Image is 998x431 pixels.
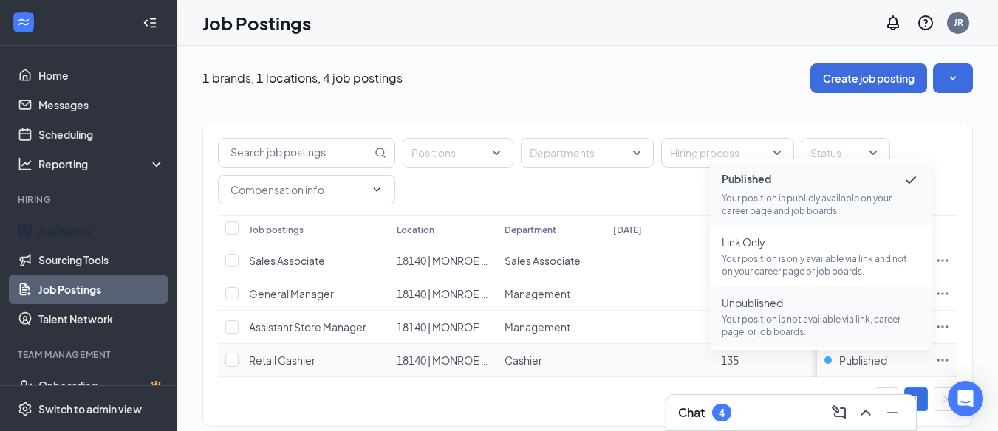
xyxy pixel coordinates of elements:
[389,344,497,377] td: 18140 | MONROE ACE HARDWARE
[722,295,920,310] span: Unpublished
[18,348,162,361] div: Team Management
[946,71,960,86] svg: SmallChevronDown
[497,311,605,344] td: Management
[18,401,33,416] svg: Settings
[839,353,887,368] span: Published
[497,244,605,277] td: Sales Associate
[505,287,570,300] span: Management
[721,354,739,367] span: 135
[941,395,950,404] span: right
[722,252,920,277] p: Your position is only available via link and not on your career page or job boards.
[397,224,434,236] div: Location
[934,387,957,411] li: Next Page
[497,344,605,377] td: Cashier
[904,387,928,411] li: 1
[397,354,561,367] span: 18140 | MONROE ACE HARDWARE
[948,381,983,416] div: Open Intercom Messenger
[810,63,927,93] button: Create job posting
[38,304,165,334] a: Talent Network
[883,404,901,421] svg: Minimize
[830,404,848,421] svg: ComposeMessage
[606,215,714,244] th: [DATE]
[18,156,33,171] svg: Analysis
[935,353,950,368] svg: Ellipses
[38,215,165,245] a: Applicants
[497,277,605,311] td: Management
[249,354,315,367] span: Retail Cashier
[202,70,403,86] p: 1 brands, 1 locations, 4 job postings
[389,277,497,311] td: 18140 | MONROE ACE HARDWARE
[38,61,165,90] a: Home
[935,286,950,301] svg: Ellipses
[38,245,165,275] a: Sourcing Tools
[505,254,581,267] span: Sales Associate
[202,10,311,35] h1: Job Postings
[143,15,157,30] svg: Collapse
[397,254,561,267] span: 18140 | MONROE ACE HARDWARE
[917,14,934,32] svg: QuestionInfo
[249,287,334,300] span: General Manager
[505,354,542,367] span: Cashier
[875,387,898,411] li: Previous Page
[375,147,386,159] svg: MagnifyingGlass
[397,320,561,334] span: 18140 | MONROE ACE HARDWARE
[884,14,902,32] svg: Notifications
[857,404,875,421] svg: ChevronUp
[389,244,497,277] td: 18140 | MONROE ACE HARDWARE
[505,320,570,334] span: Management
[38,401,142,416] div: Switch to admin view
[18,193,162,206] div: Hiring
[219,139,372,167] input: Search job postings
[389,311,497,344] td: 18140 | MONROE ACE HARDWARE
[854,401,878,424] button: ChevronUp
[935,320,950,334] svg: Ellipses
[875,387,898,411] button: left
[38,156,165,171] div: Reporting
[371,184,383,196] svg: ChevronDown
[249,254,325,267] span: Sales Associate
[38,120,165,149] a: Scheduling
[935,253,950,268] svg: Ellipses
[722,171,920,189] span: Published
[249,320,366,334] span: Assistant Store Manager
[719,407,725,419] div: 4
[722,192,920,217] p: Your position is publicly available on your career page and job boards.
[397,287,561,300] span: 18140 | MONROE ACE HARDWARE
[933,63,973,93] button: SmallChevronDown
[38,370,165,400] a: OnboardingCrown
[905,388,927,410] a: 1
[249,224,304,236] div: Job postings
[902,171,920,189] svg: Checkmark
[934,387,957,411] button: right
[230,182,365,198] input: Compensation info
[38,90,165,120] a: Messages
[678,404,705,421] h3: Chat
[16,15,31,30] svg: WorkstreamLogo
[722,313,920,338] p: Your position is not available via link, career page, or job boards.
[722,235,920,249] span: Link Only
[505,224,556,236] div: Department
[881,401,904,424] button: Minimize
[954,16,963,29] div: JR
[827,401,851,424] button: ComposeMessage
[38,275,165,304] a: Job Postings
